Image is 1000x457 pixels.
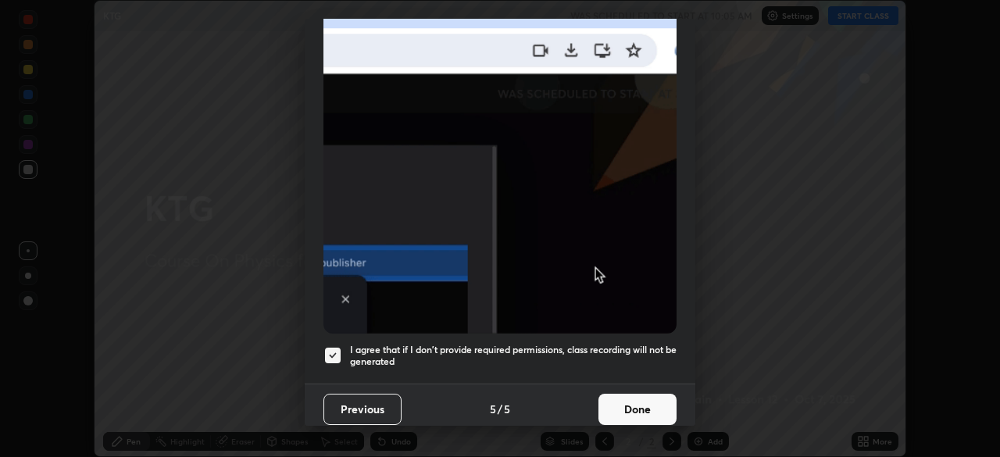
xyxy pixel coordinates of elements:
[498,401,502,417] h4: /
[323,394,402,425] button: Previous
[598,394,677,425] button: Done
[490,401,496,417] h4: 5
[350,344,677,368] h5: I agree that if I don't provide required permissions, class recording will not be generated
[504,401,510,417] h4: 5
